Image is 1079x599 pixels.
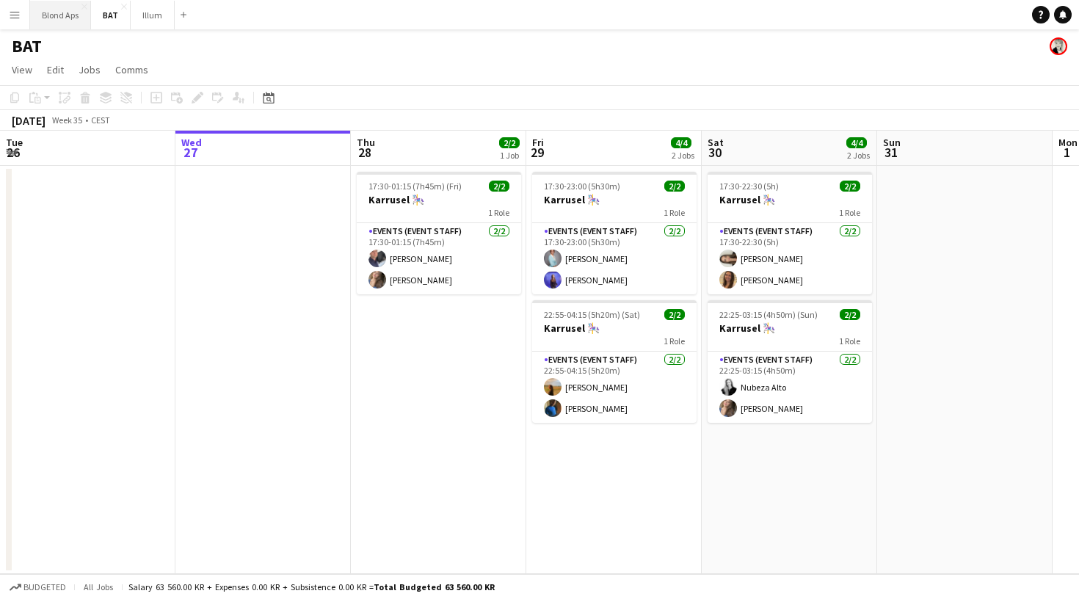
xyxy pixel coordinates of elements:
[708,193,872,206] h3: Karrusel 🎠
[1058,136,1078,149] span: Mon
[368,181,462,192] span: 17:30-01:15 (7h45m) (Fri)
[81,581,116,592] span: All jobs
[544,181,620,192] span: 17:30-23:00 (5h30m)
[488,207,509,218] span: 1 Role
[357,172,521,294] app-job-card: 17:30-01:15 (7h45m) (Fri)2/2Karrusel 🎠1 RoleEvents (Event Staff)2/217:30-01:15 (7h45m)[PERSON_NAM...
[4,144,23,161] span: 26
[672,150,694,161] div: 2 Jobs
[1050,37,1067,55] app-user-avatar: Kersti Bøgebjerg
[708,223,872,294] app-card-role: Events (Event Staff)2/217:30-22:30 (5h)[PERSON_NAME][PERSON_NAME]
[181,136,202,149] span: Wed
[500,150,519,161] div: 1 Job
[532,352,697,423] app-card-role: Events (Event Staff)2/222:55-04:15 (5h20m)[PERSON_NAME][PERSON_NAME]
[708,352,872,423] app-card-role: Events (Event Staff)2/222:25-03:15 (4h50m)Nubeza Alto[PERSON_NAME]
[12,35,42,57] h1: BAT
[6,60,38,79] a: View
[357,223,521,294] app-card-role: Events (Event Staff)2/217:30-01:15 (7h45m)[PERSON_NAME][PERSON_NAME]
[544,309,640,320] span: 22:55-04:15 (5h20m) (Sat)
[839,207,860,218] span: 1 Role
[23,582,66,592] span: Budgeted
[708,300,872,423] app-job-card: 22:25-03:15 (4h50m) (Sun)2/2Karrusel 🎠1 RoleEvents (Event Staff)2/222:25-03:15 (4h50m)Nubeza Alto...
[664,181,685,192] span: 2/2
[839,335,860,346] span: 1 Role
[48,115,85,126] span: Week 35
[532,136,544,149] span: Fri
[12,113,46,128] div: [DATE]
[530,144,544,161] span: 29
[357,136,375,149] span: Thu
[664,309,685,320] span: 2/2
[109,60,154,79] a: Comms
[79,63,101,76] span: Jobs
[708,322,872,335] h3: Karrusel 🎠
[532,193,697,206] h3: Karrusel 🎠
[719,181,779,192] span: 17:30-22:30 (5h)
[30,1,91,29] button: Blond Aps
[705,144,724,161] span: 30
[91,115,110,126] div: CEST
[91,1,131,29] button: BAT
[12,63,32,76] span: View
[115,63,148,76] span: Comms
[532,300,697,423] app-job-card: 22:55-04:15 (5h20m) (Sat)2/2Karrusel 🎠1 RoleEvents (Event Staff)2/222:55-04:15 (5h20m)[PERSON_NAM...
[708,172,872,294] app-job-card: 17:30-22:30 (5h)2/2Karrusel 🎠1 RoleEvents (Event Staff)2/217:30-22:30 (5h)[PERSON_NAME][PERSON_NAME]
[47,63,64,76] span: Edit
[1056,144,1078,161] span: 1
[131,1,175,29] button: Illum
[128,581,495,592] div: Salary 63 560.00 KR + Expenses 0.00 KR + Subsistence 0.00 KR =
[719,309,818,320] span: 22:25-03:15 (4h50m) (Sun)
[374,581,495,592] span: Total Budgeted 63 560.00 KR
[355,144,375,161] span: 28
[671,137,691,148] span: 4/4
[532,322,697,335] h3: Karrusel 🎠
[499,137,520,148] span: 2/2
[883,136,901,149] span: Sun
[664,207,685,218] span: 1 Role
[6,136,23,149] span: Tue
[73,60,106,79] a: Jobs
[179,144,202,161] span: 27
[840,309,860,320] span: 2/2
[357,193,521,206] h3: Karrusel 🎠
[41,60,70,79] a: Edit
[708,136,724,149] span: Sat
[489,181,509,192] span: 2/2
[881,144,901,161] span: 31
[7,579,68,595] button: Budgeted
[532,223,697,294] app-card-role: Events (Event Staff)2/217:30-23:00 (5h30m)[PERSON_NAME][PERSON_NAME]
[840,181,860,192] span: 2/2
[532,172,697,294] app-job-card: 17:30-23:00 (5h30m)2/2Karrusel 🎠1 RoleEvents (Event Staff)2/217:30-23:00 (5h30m)[PERSON_NAME][PER...
[664,335,685,346] span: 1 Role
[847,150,870,161] div: 2 Jobs
[846,137,867,148] span: 4/4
